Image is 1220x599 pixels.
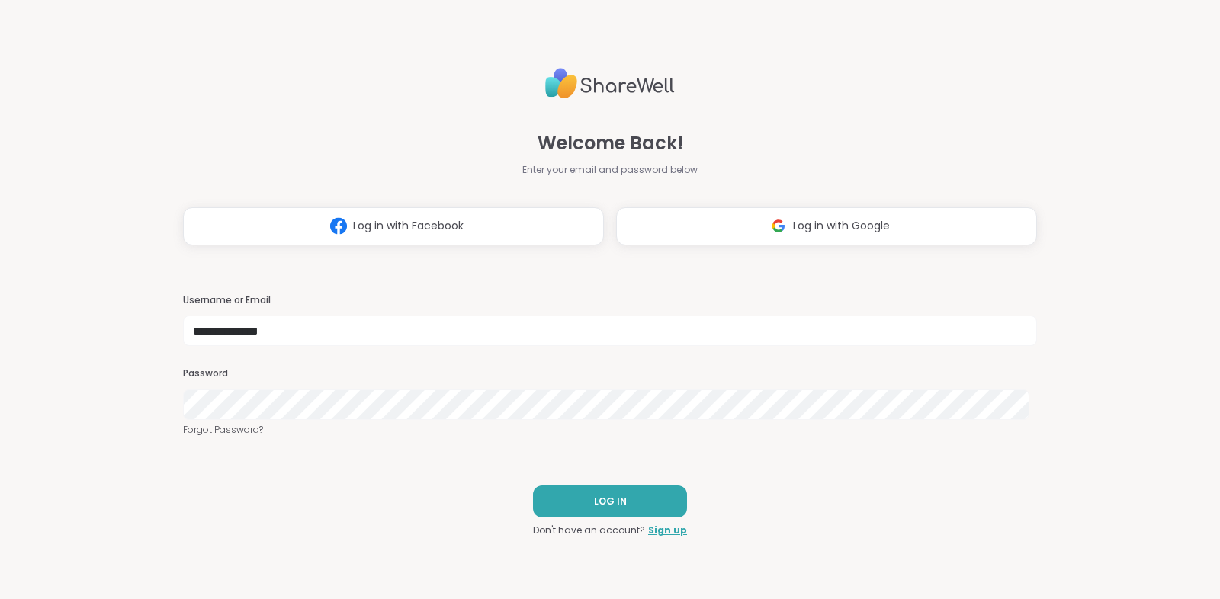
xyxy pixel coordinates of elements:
[522,163,698,177] span: Enter your email and password below
[183,367,1037,380] h3: Password
[764,212,793,240] img: ShareWell Logomark
[793,218,890,234] span: Log in with Google
[533,524,645,537] span: Don't have an account?
[183,207,604,245] button: Log in with Facebook
[545,62,675,105] img: ShareWell Logo
[324,212,353,240] img: ShareWell Logomark
[533,485,687,517] button: LOG IN
[594,495,627,508] span: LOG IN
[538,130,683,157] span: Welcome Back!
[648,524,687,537] a: Sign up
[183,294,1037,307] h3: Username or Email
[616,207,1037,245] button: Log in with Google
[353,218,464,234] span: Log in with Facebook
[183,423,1037,437] a: Forgot Password?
